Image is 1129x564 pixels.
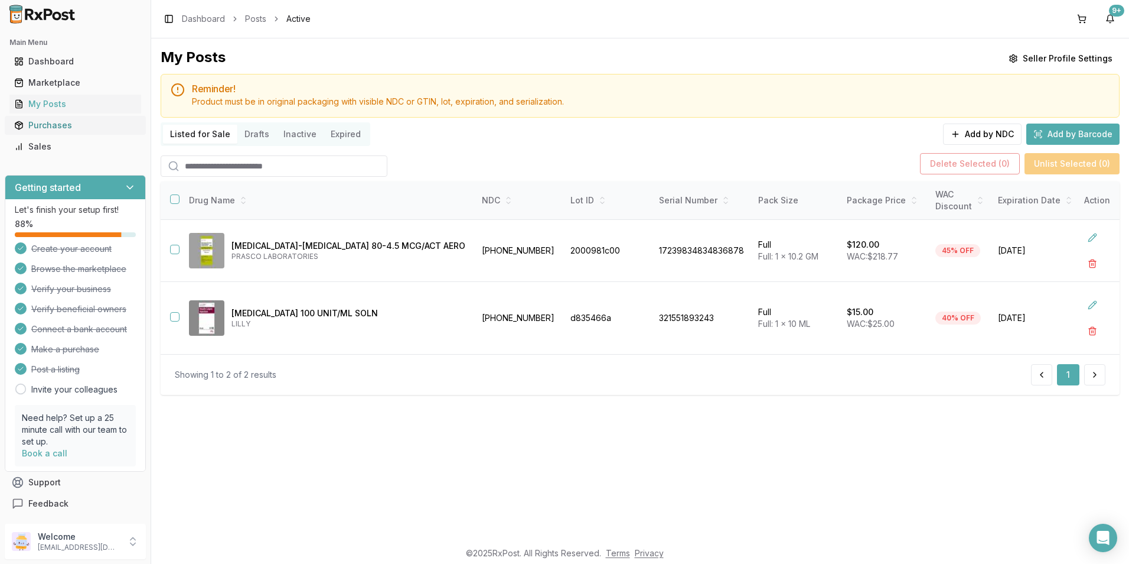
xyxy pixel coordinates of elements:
button: Dashboard [5,52,146,71]
td: Full [751,282,840,355]
span: [DATE] [998,312,1072,324]
div: Expiration Date [998,195,1072,206]
th: Action [1075,181,1120,220]
button: Expired [324,125,368,144]
p: Welcome [38,531,120,543]
span: WAC: $25.00 [847,319,895,329]
span: Connect a bank account [31,323,127,335]
div: 45% OFF [935,244,980,257]
td: Full [751,220,840,282]
a: Dashboard [182,13,225,25]
a: Purchases [9,115,141,136]
span: Make a purchase [31,343,99,355]
p: [MEDICAL_DATA] 100 UNIT/ML SOLN [231,307,465,319]
div: WAC Discount [935,189,984,212]
span: Feedback [28,498,68,510]
div: Sales [14,141,136,153]
button: 9+ [1101,9,1120,28]
td: d835466a [563,282,652,355]
a: Marketplace [9,72,141,93]
th: Pack Size [751,181,840,220]
div: Serial Number [659,195,744,206]
span: Browse the marketplace [31,263,126,275]
img: Budesonide-Formoterol Fumarate 80-4.5 MCG/ACT AERO [189,233,224,268]
button: My Posts [5,95,146,114]
div: My Posts [161,48,226,69]
td: [PHONE_NUMBER] [475,282,563,355]
span: Post a listing [31,364,80,375]
a: My Posts [9,93,141,115]
td: [PHONE_NUMBER] [475,220,563,282]
button: Purchases [5,116,146,135]
p: Need help? Set up a 25 minute call with our team to set up. [22,412,129,448]
button: Listed for Sale [163,125,237,144]
nav: breadcrumb [182,13,311,25]
button: Delete [1082,253,1103,274]
a: Terms [606,548,630,558]
p: $15.00 [847,306,873,318]
a: Dashboard [9,51,141,72]
div: Purchases [14,119,136,131]
div: Marketplace [14,77,136,89]
button: Inactive [276,125,324,144]
span: Full: 1 x 10.2 GM [758,251,818,261]
td: 2000981c00 [563,220,652,282]
p: Let's finish your setup first! [15,204,136,216]
img: Insulin Lispro 100 UNIT/ML SOLN [189,300,224,336]
td: 321551893243 [652,282,751,355]
img: RxPost Logo [5,5,80,24]
div: NDC [482,195,556,206]
div: Open Intercom Messenger [1089,524,1117,552]
a: Privacy [635,548,664,558]
p: LILLY [231,319,465,329]
div: 40% OFF [935,312,981,325]
button: Feedback [5,493,146,514]
span: Active [286,13,311,25]
button: 1 [1057,364,1079,385]
div: My Posts [14,98,136,110]
span: WAC: $218.77 [847,251,898,261]
a: Sales [9,136,141,157]
span: Verify your business [31,283,111,295]
span: Create your account [31,243,112,255]
h3: Getting started [15,180,81,195]
button: Support [5,472,146,493]
p: [EMAIL_ADDRESS][DOMAIN_NAME] [38,543,120,552]
button: Drafts [237,125,276,144]
a: Posts [245,13,266,25]
div: Showing 1 to 2 of 2 results [175,369,276,381]
button: Add by Barcode [1026,124,1120,145]
td: 17239834834836878 [652,220,751,282]
button: Marketplace [5,73,146,92]
button: Seller Profile Settings [1001,48,1120,69]
img: User avatar [12,532,31,551]
button: Delete [1082,320,1103,342]
a: Book a call [22,448,67,458]
div: Product must be in original packaging with visible NDC or GTIN, lot, expiration, and serialization. [192,96,1110,108]
div: Lot ID [570,195,645,206]
p: $120.00 [847,239,879,251]
div: Dashboard [14,56,136,67]
span: [DATE] [998,245,1072,257]
p: [MEDICAL_DATA]-[MEDICAL_DATA] 80-4.5 MCG/ACT AERO [231,240,465,252]
h5: Reminder! [192,84,1110,93]
button: Sales [5,137,146,156]
span: Full: 1 x 10 ML [758,319,810,329]
button: Edit [1082,294,1103,316]
a: Invite your colleagues [31,384,118,396]
span: Verify beneficial owners [31,303,126,315]
h2: Main Menu [9,38,141,47]
div: 9+ [1109,5,1124,17]
div: Drug Name [189,195,465,206]
button: Edit [1082,227,1103,248]
p: PRASCO LABORATORIES [231,252,465,261]
span: 88 % [15,218,33,230]
div: Package Price [847,195,921,206]
button: Add by NDC [943,124,1022,145]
